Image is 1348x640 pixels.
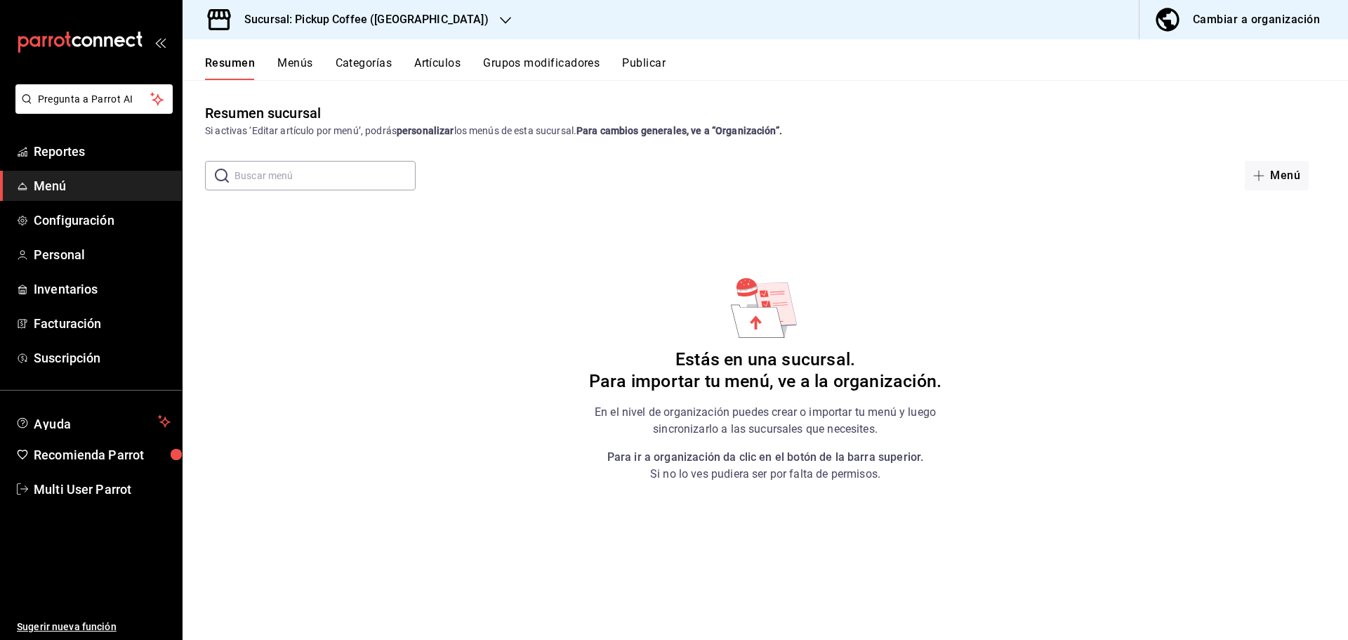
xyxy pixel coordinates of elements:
[336,56,392,80] button: Categorías
[234,162,416,190] input: Buscar menú
[34,445,171,464] span: Recomienda Parrot
[38,92,151,107] span: Pregunta a Parrot AI
[414,56,461,80] button: Artículos
[622,56,666,80] button: Publicar
[205,56,1348,80] div: navigation tabs
[154,37,166,48] button: open_drawer_menu
[205,103,321,124] div: Resumen sucursal
[34,480,171,499] span: Multi User Parrot
[397,125,454,136] strong: personalizar
[483,56,600,80] button: Grupos modificadores
[15,84,173,114] button: Pregunta a Parrot AI
[34,245,171,264] span: Personal
[17,620,171,634] span: Sugerir nueva función
[607,449,924,483] p: Si no lo ves pudiera ser por falta de permisos.
[233,11,489,28] h3: Sucursal: Pickup Coffee ([GEOGRAPHIC_DATA])
[576,125,782,136] strong: Para cambios generales, ve a “Organización”.
[34,176,171,195] span: Menú
[1193,10,1320,30] div: Cambiar a organización
[277,56,312,80] button: Menús
[34,142,171,161] span: Reportes
[588,404,942,438] p: En el nivel de organización puedes crear o importar tu menú y luego sincronizarlo a las sucursale...
[1245,161,1309,190] button: Menú
[10,102,173,117] a: Pregunta a Parrot AI
[205,56,255,80] button: Resumen
[34,211,171,230] span: Configuración
[34,348,171,367] span: Suscripción
[607,450,924,464] strong: Para ir a organización da clic en el botón de la barra superior.
[205,124,1326,138] div: Si activas ‘Editar artículo por menú’, podrás los menús de esta sucursal.
[34,280,171,299] span: Inventarios
[34,314,171,333] span: Facturación
[589,349,941,393] h6: Estás en una sucursal. Para importar tu menú, ve a la organización.
[34,413,152,430] span: Ayuda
